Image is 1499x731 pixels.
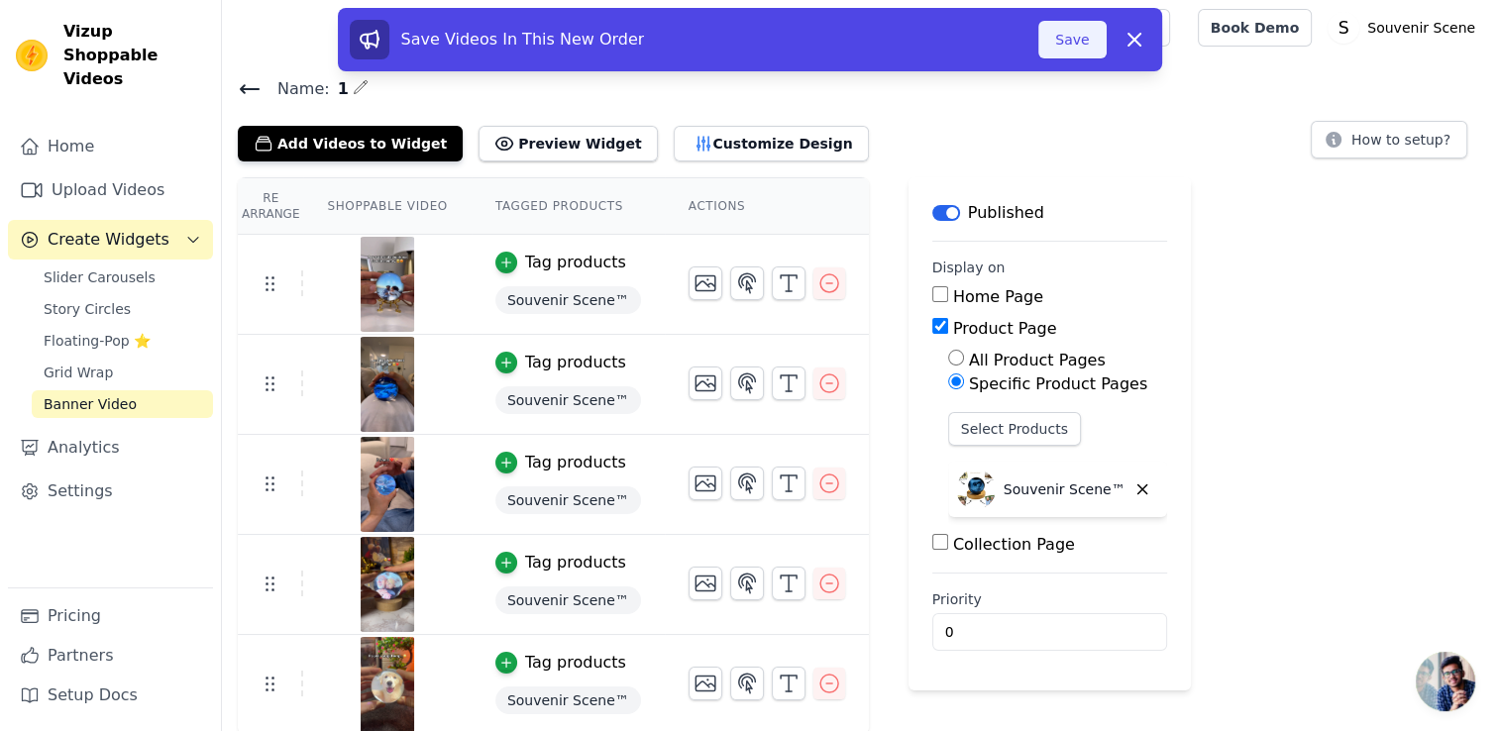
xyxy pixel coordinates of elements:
a: Floating-Pop ⭐ [32,327,213,355]
th: Re Arrange [238,178,303,235]
button: Tag products [495,351,626,374]
a: Home [8,127,213,166]
span: 1 [330,77,349,101]
button: How to setup? [1311,121,1467,158]
span: Souvenir Scene™ [495,386,641,414]
button: Create Widgets [8,220,213,260]
div: Tag products [525,451,626,474]
img: vizup-images-c7e4.png [360,537,415,632]
th: Actions [665,178,869,235]
button: Preview Widget [479,126,657,161]
a: Story Circles [32,295,213,323]
a: Pricing [8,596,213,636]
button: Change Thumbnail [689,467,722,500]
button: Tag products [495,251,626,274]
th: Shoppable Video [303,178,471,235]
label: Priority [932,589,1167,609]
a: How to setup? [1311,135,1467,154]
span: Create Widgets [48,228,169,252]
label: Product Page [953,319,1057,338]
span: Souvenir Scene™ [495,486,641,514]
span: Floating-Pop ⭐ [44,331,151,351]
button: Change Thumbnail [689,667,722,700]
a: Banner Video [32,390,213,418]
div: Edit Name [353,75,369,102]
span: Story Circles [44,299,131,319]
span: Save Videos In This New Order [401,30,645,49]
p: Published [968,201,1044,225]
a: Upload Videos [8,170,213,210]
div: Tag products [525,651,626,675]
div: Açık sohbet [1416,652,1475,711]
div: Tag products [525,251,626,274]
label: All Product Pages [969,351,1106,369]
span: Slider Carousels [44,267,156,287]
a: Settings [8,471,213,511]
button: Add Videos to Widget [238,126,463,161]
div: Tag products [525,551,626,574]
label: Specific Product Pages [969,374,1147,393]
a: Setup Docs [8,676,213,715]
span: Banner Video [44,394,137,414]
legend: Display on [932,258,1006,277]
button: Save [1038,21,1106,58]
div: Tag products [525,351,626,374]
a: Slider Carousels [32,263,213,291]
label: Home Page [953,287,1043,306]
th: Tagged Products [472,178,665,235]
a: Analytics [8,428,213,468]
a: Grid Wrap [32,359,213,386]
button: Tag products [495,651,626,675]
a: Partners [8,636,213,676]
button: Tag products [495,451,626,474]
label: Collection Page [953,535,1075,554]
span: Souvenir Scene™ [495,586,641,614]
button: Customize Design [674,126,869,161]
span: Souvenir Scene™ [495,286,641,314]
img: vizup-images-d33f.png [360,237,415,332]
button: Change Thumbnail [689,266,722,300]
span: Souvenir Scene™ [495,686,641,714]
button: Change Thumbnail [689,366,722,400]
button: Select Products [948,412,1081,446]
img: tn-1a91b18252b946879be2c8681706fbea.png [360,437,415,532]
button: Change Thumbnail [689,567,722,600]
span: Grid Wrap [44,363,113,382]
span: Name: [262,77,330,101]
img: Souvenir Scene™ [956,470,996,509]
button: Tag products [495,551,626,574]
p: Souvenir Scene™ [1004,479,1125,499]
img: vizup-images-2cba.png [360,337,415,432]
button: Delete widget [1125,472,1159,506]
